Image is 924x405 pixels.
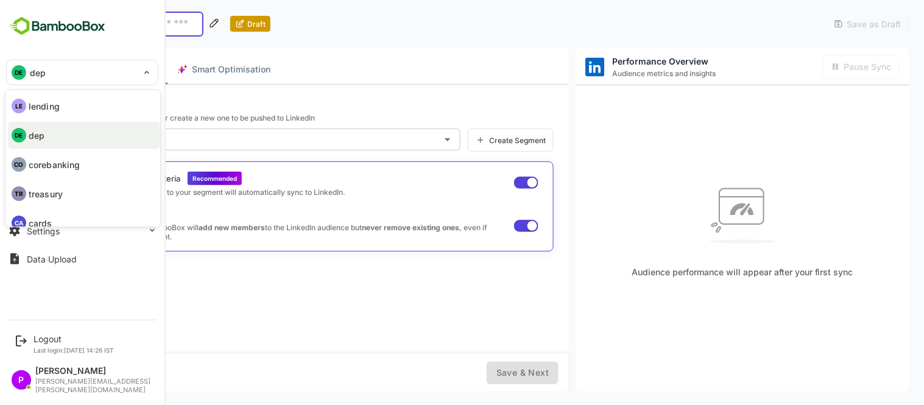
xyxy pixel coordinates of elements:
[570,69,673,78] span: Audience metrics and insights
[783,12,867,36] div: Fill the title in order to activate
[443,136,503,145] span: Create Segment
[397,131,414,148] button: Open
[425,129,511,152] a: Create Segment
[29,100,60,113] p: lending
[570,56,673,66] span: Performance Overview
[12,186,26,201] div: TR
[29,113,511,122] p: Pick an existing Segment or create a new one to be pushed to LinkedIn
[12,99,26,113] div: LE
[47,211,459,220] p: Limit Reductions
[780,55,857,79] div: Activate sync in order to activate
[22,62,120,77] span: Segment Configuration
[24,369,68,376] div: Created by -
[40,188,303,197] p: When enabled, changes to your segment will automatically sync to LinkedIn.
[801,19,859,29] span: Save as Draft
[12,128,26,143] div: DE
[29,217,52,230] p: cards
[12,216,26,230] div: CA
[40,174,138,183] p: Dynamic Segment Criteria
[29,129,44,142] p: dep
[15,15,33,33] button: back
[202,19,223,29] span: Draft
[156,223,222,232] strong: add new members
[12,157,26,172] div: CO
[29,99,511,110] p: Choose your Segment
[29,188,63,200] p: treasury
[79,365,96,381] div: P
[29,158,80,171] p: corebanking
[444,362,516,384] div: Fill the title and select segment in order to activate
[74,362,124,384] div: You
[319,223,417,232] strong: never remove existing ones
[150,175,194,182] span: Recommended
[589,267,811,277] span: Audience performance will appear after your first sync
[47,223,459,241] p: When enabled, BambooBox will to the LinkedIn audience but , even if they leave the segment.
[798,62,849,72] span: Pause Sync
